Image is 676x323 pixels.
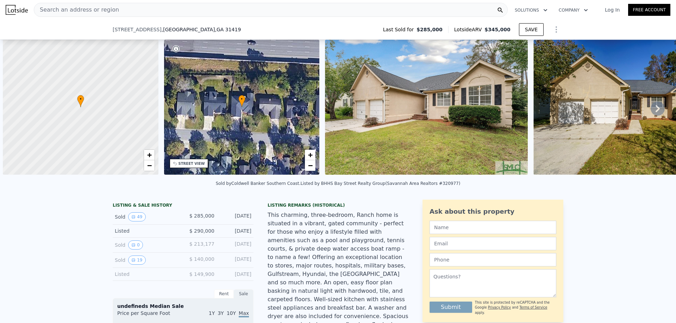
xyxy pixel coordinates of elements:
span: $ 285,000 [189,213,214,219]
div: undefineds Median Sale [117,303,249,310]
span: − [308,161,313,170]
div: Sale [234,289,254,298]
span: $345,000 [484,27,511,32]
a: Free Account [628,4,670,16]
input: Name [430,221,556,234]
span: 3Y [218,310,224,316]
span: Search an address or region [34,6,119,14]
a: Zoom in [305,150,315,160]
div: [DATE] [220,271,251,278]
span: + [308,150,313,159]
span: , [GEOGRAPHIC_DATA] [162,26,241,33]
div: Listed [115,271,177,278]
div: Listed [115,227,177,234]
button: SAVE [519,23,544,36]
div: • [77,95,84,107]
div: • [238,95,245,107]
button: Show Options [549,22,563,37]
button: View historical data [128,212,145,221]
button: Solutions [509,4,553,17]
div: [DATE] [220,240,251,250]
span: Lotside ARV [454,26,484,33]
div: Sold [115,240,177,250]
button: Company [553,4,594,17]
div: [DATE] [220,212,251,221]
span: − [147,161,151,170]
span: + [147,150,151,159]
div: This site is protected by reCAPTCHA and the Google and apply. [475,300,556,315]
span: $ 140,000 [189,256,214,262]
a: Privacy Policy [488,305,511,309]
a: Zoom out [305,160,315,171]
div: STREET VIEW [179,161,205,166]
div: LISTING & SALE HISTORY [113,202,254,209]
a: Zoom in [144,150,155,160]
a: Terms of Service [519,305,547,309]
span: Last Sold for [383,26,417,33]
div: Sold by Coldwell Banker Southern Coast . [216,181,301,186]
img: Lotside [6,5,28,15]
span: [STREET_ADDRESS] [113,26,162,33]
div: Ask about this property [430,207,556,217]
span: 10Y [227,310,236,316]
span: • [77,96,84,102]
div: [DATE] [220,227,251,234]
span: 1Y [209,310,215,316]
button: Submit [430,302,472,313]
span: $ 213,177 [189,241,214,247]
span: $ 149,900 [189,271,214,277]
span: $ 290,000 [189,228,214,234]
span: • [238,96,245,102]
span: $285,000 [417,26,443,33]
div: Sold [115,212,177,221]
img: Sale: 10473257 Parcel: 18498000 [325,40,528,175]
div: Sold [115,256,177,265]
span: Max [239,310,249,317]
input: Email [430,237,556,250]
div: Price per Square Foot [117,310,183,321]
a: Log In [596,6,628,13]
div: Listing Remarks (Historical) [268,202,408,208]
div: Listed by BHHS Bay Street Realty Group (Savannah Area Realtors #320977) [301,181,461,186]
span: , GA 31419 [215,27,241,32]
div: [DATE] [220,256,251,265]
div: Rent [214,289,234,298]
a: Zoom out [144,160,155,171]
button: View historical data [128,240,143,250]
button: View historical data [128,256,145,265]
input: Phone [430,253,556,266]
